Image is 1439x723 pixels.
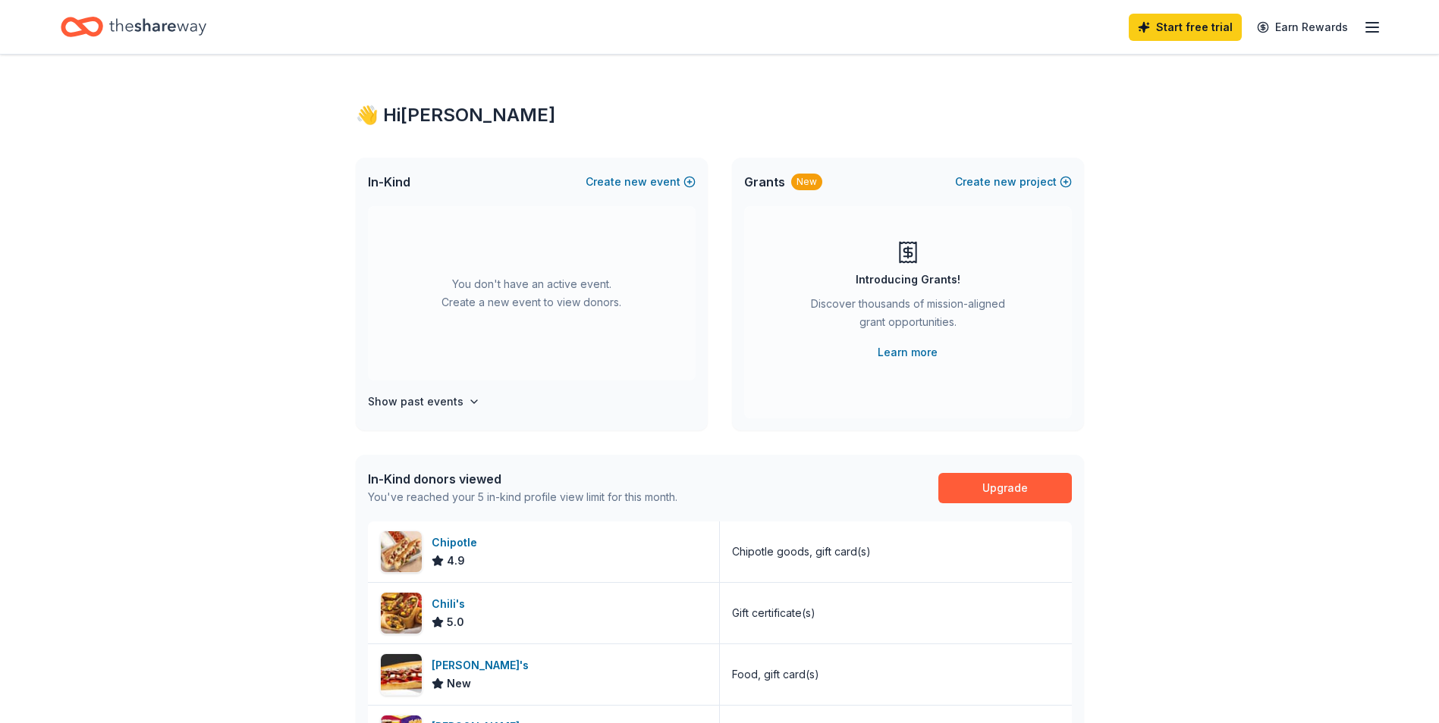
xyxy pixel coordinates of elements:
button: Show past events [368,393,480,411]
div: Gift certificate(s) [732,604,815,622]
a: Start free trial [1129,14,1242,41]
div: You don't have an active event. Create a new event to view donors. [368,206,696,380]
span: Grants [744,173,785,191]
a: Upgrade [938,473,1072,503]
button: Createnewevent [586,173,696,191]
h4: Show past events [368,393,463,411]
div: Food, gift card(s) [732,665,819,684]
div: Chili's [432,595,471,613]
button: Createnewproject [955,173,1072,191]
div: New [791,174,822,190]
img: Image for Chili's [381,593,422,634]
div: You've reached your 5 in-kind profile view limit for this month. [368,488,677,506]
a: Learn more [878,343,938,361]
div: Chipotle [432,534,483,552]
img: Image for Jimmy John's [381,654,422,695]
span: new [624,173,647,191]
div: Discover thousands of mission-aligned grant opportunities. [805,295,1011,337]
div: In-Kind donors viewed [368,470,677,488]
div: 👋 Hi [PERSON_NAME] [356,103,1084,127]
div: Chipotle goods, gift card(s) [732,543,871,561]
div: Introducing Grants! [856,271,960,289]
span: In-Kind [368,173,410,191]
a: Home [61,9,206,45]
div: [PERSON_NAME]'s [432,656,535,674]
span: New [447,674,471,693]
img: Image for Chipotle [381,531,422,572]
a: Earn Rewards [1248,14,1357,41]
span: 4.9 [447,552,465,570]
span: 5.0 [447,613,464,631]
span: new [994,173,1016,191]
